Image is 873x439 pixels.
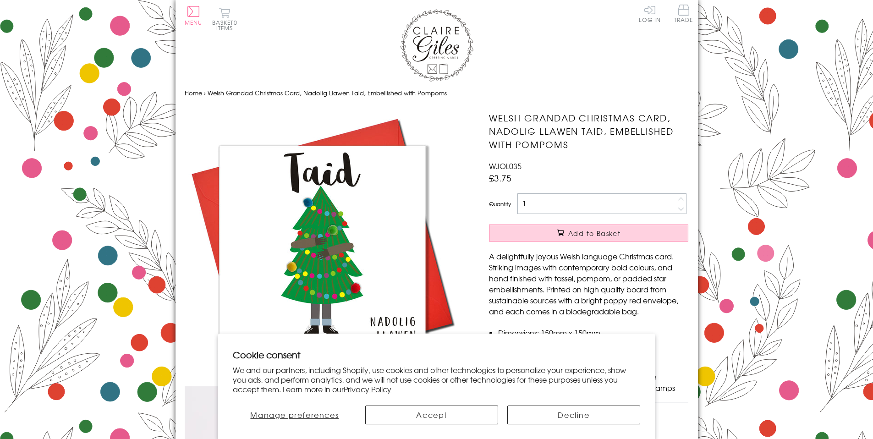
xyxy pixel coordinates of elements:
[185,88,202,97] a: Home
[185,84,689,103] nav: breadcrumbs
[674,5,693,24] a: Trade
[489,200,511,208] label: Quantity
[400,9,473,82] img: Claire Giles Greetings Cards
[208,88,447,97] span: Welsh Grandad Christmas Card, Nadolig Llawen Taid, Embellished with Pompoms
[639,5,661,22] a: Log In
[489,171,511,184] span: £3.75
[250,409,339,420] span: Manage preferences
[185,18,203,27] span: Menu
[568,229,620,238] span: Add to Basket
[185,111,460,386] img: Welsh Grandad Christmas Card, Nadolig Llawen Taid, Embellished with Pompoms
[204,88,206,97] span: ›
[489,251,688,317] p: A delightfully joyous Welsh language Christmas card. Striking images with contemporary bold colou...
[365,406,498,424] button: Accept
[233,406,356,424] button: Manage preferences
[498,327,688,338] li: Dimensions: 150mm x 150mm
[212,7,237,31] button: Basket0 items
[344,384,391,395] a: Privacy Policy
[489,160,522,171] span: WJOL035
[233,348,640,361] h2: Cookie consent
[185,6,203,25] button: Menu
[507,406,640,424] button: Decline
[216,18,237,32] span: 0 items
[489,225,688,241] button: Add to Basket
[489,111,688,151] h1: Welsh Grandad Christmas Card, Nadolig Llawen Taid, Embellished with Pompoms
[674,5,693,22] span: Trade
[233,365,640,394] p: We and our partners, including Shopify, use cookies and other technologies to personalize your ex...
